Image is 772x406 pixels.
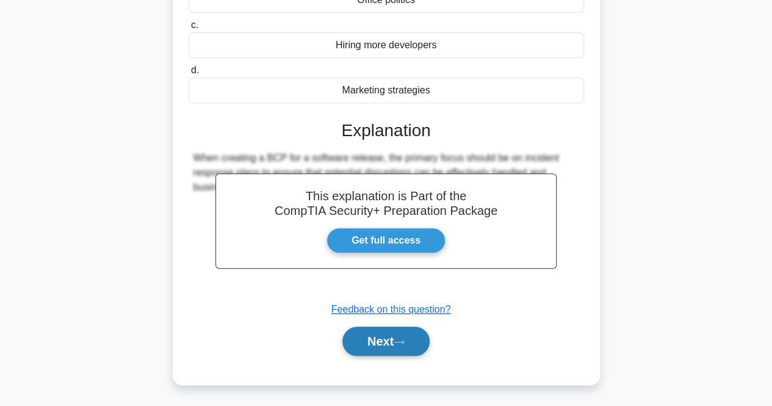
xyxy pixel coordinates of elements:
div: Hiring more developers [189,32,584,58]
h3: Explanation [196,120,577,141]
span: d. [191,65,199,75]
div: Marketing strategies [189,78,584,103]
a: Feedback on this question? [331,304,451,314]
a: Get full access [326,228,446,253]
div: When creating a BCP for a software release, the primary focus should be on incident response plan... [193,151,579,195]
button: Next [342,327,430,356]
span: c. [191,20,198,30]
